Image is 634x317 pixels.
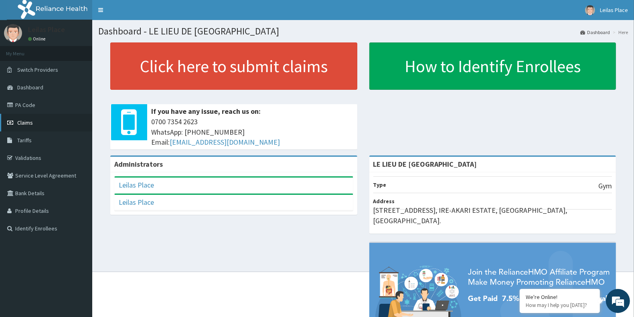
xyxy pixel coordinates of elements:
a: [EMAIL_ADDRESS][DOMAIN_NAME] [170,137,280,147]
a: Leilas Place [119,180,154,190]
a: Dashboard [580,29,610,36]
b: Type [373,181,387,188]
li: Here [611,29,628,36]
img: User Image [585,5,595,15]
span: Claims [17,119,33,126]
p: Gym [598,181,612,191]
p: How may I help you today? [526,302,594,309]
span: 0700 7354 2623 WhatsApp: [PHONE_NUMBER] Email: [151,117,353,147]
b: Address [373,198,395,205]
h1: Dashboard - LE LIEU DE [GEOGRAPHIC_DATA] [98,26,628,36]
a: Click here to submit claims [110,42,357,90]
b: Administrators [114,160,163,169]
a: Online [28,36,47,42]
p: Leilas Place [28,26,65,33]
img: User Image [4,24,22,42]
span: Dashboard [17,84,43,91]
span: Tariffs [17,137,32,144]
strong: LE LIEU DE [GEOGRAPHIC_DATA] [373,160,477,169]
b: If you have any issue, reach us on: [151,107,261,116]
div: We're Online! [526,293,594,301]
a: How to Identify Enrollees [369,42,616,90]
p: [STREET_ADDRESS], IRE-AKARI ESTATE, [GEOGRAPHIC_DATA], [GEOGRAPHIC_DATA]. [373,205,612,226]
a: Leilas Place [119,198,154,207]
span: Leilas Place [600,6,628,14]
span: Switch Providers [17,66,58,73]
